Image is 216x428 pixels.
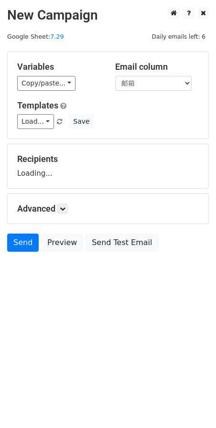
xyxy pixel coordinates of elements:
h2: New Campaign [7,7,209,23]
a: Templates [17,100,58,110]
a: Send [7,234,39,252]
a: Load... [17,114,54,129]
h5: Email column [115,62,199,72]
a: Send Test Email [86,234,158,252]
small: Google Sheet: [7,33,64,40]
button: Save [69,114,94,129]
h5: Recipients [17,154,199,164]
a: 7.29 [50,33,64,40]
a: Copy/paste... [17,76,76,91]
div: Loading... [17,154,199,179]
a: Daily emails left: 6 [149,33,209,40]
span: Daily emails left: 6 [149,32,209,42]
h5: Advanced [17,203,199,214]
a: Preview [41,234,83,252]
h5: Variables [17,62,101,72]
